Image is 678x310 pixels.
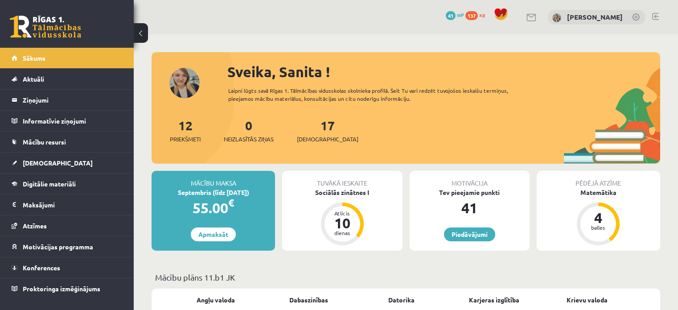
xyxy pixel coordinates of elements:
[469,295,519,305] a: Karjeras izglītība
[23,138,66,146] span: Mācību resursi
[12,278,123,299] a: Proktoringa izmēģinājums
[282,188,402,247] a: Sociālās zinātnes I Atlicis 10 dienas
[12,69,123,89] a: Aktuāli
[224,135,274,144] span: Neizlasītās ziņas
[170,135,201,144] span: Priekšmeti
[289,295,328,305] a: Dabaszinības
[152,197,275,219] div: 55.00
[23,111,123,131] legend: Informatīvie ziņojumi
[446,11,464,18] a: 41 mP
[12,236,123,257] a: Motivācijas programma
[444,227,495,241] a: Piedāvājumi
[170,117,201,144] a: 12Priekšmeti
[12,215,123,236] a: Atzīmes
[410,188,530,197] div: Tev pieejamie punkti
[537,188,660,247] a: Matemātika 4 balles
[12,48,123,68] a: Sākums
[329,230,356,236] div: dienas
[197,295,235,305] a: Angļu valoda
[297,135,358,144] span: [DEMOGRAPHIC_DATA]
[282,188,402,197] div: Sociālās zinātnes I
[585,211,612,225] div: 4
[23,180,76,188] span: Digitālie materiāli
[23,264,60,272] span: Konferences
[23,75,44,83] span: Aktuāli
[329,216,356,230] div: 10
[567,295,608,305] a: Krievu valoda
[12,153,123,173] a: [DEMOGRAPHIC_DATA]
[282,171,402,188] div: Tuvākā ieskaite
[228,87,534,103] div: Laipni lūgts savā Rīgas 1. Tālmācības vidusskolas skolnieka profilā. Šeit Tu vari redzēt tuvojošo...
[10,16,81,38] a: Rīgas 1. Tālmācības vidusskola
[585,225,612,230] div: balles
[23,285,100,293] span: Proktoringa izmēģinājums
[155,271,657,283] p: Mācību plāns 11.b1 JK
[552,13,561,22] img: Sanita Bērziņa
[12,111,123,131] a: Informatīvie ziņojumi
[23,159,93,167] span: [DEMOGRAPHIC_DATA]
[567,12,623,21] a: [PERSON_NAME]
[465,11,478,20] span: 137
[457,11,464,18] span: mP
[388,295,415,305] a: Datorika
[23,243,93,251] span: Motivācijas programma
[224,117,274,144] a: 0Neizlasītās ziņas
[537,171,660,188] div: Pēdējā atzīme
[12,194,123,215] a: Maksājumi
[23,194,123,215] legend: Maksājumi
[410,197,530,219] div: 41
[228,196,234,209] span: €
[479,11,485,18] span: xp
[12,90,123,110] a: Ziņojumi
[12,257,123,278] a: Konferences
[537,188,660,197] div: Matemātika
[12,174,123,194] a: Digitālie materiāli
[227,61,660,83] div: Sveika, Sanita !
[191,227,236,241] a: Apmaksāt
[465,11,489,18] a: 137 xp
[23,222,47,230] span: Atzīmes
[152,188,275,197] div: Septembris (līdz [DATE])
[23,90,123,110] legend: Ziņojumi
[446,11,456,20] span: 41
[23,54,45,62] span: Sākums
[152,171,275,188] div: Mācību maksa
[297,117,358,144] a: 17[DEMOGRAPHIC_DATA]
[329,211,356,216] div: Atlicis
[12,132,123,152] a: Mācību resursi
[410,171,530,188] div: Motivācija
